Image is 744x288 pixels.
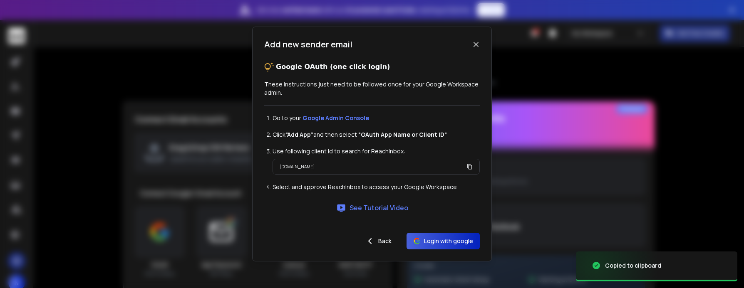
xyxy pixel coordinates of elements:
p: [DOMAIN_NAME] [280,162,315,171]
button: Login with google [407,233,480,249]
strong: ”Add App” [285,130,313,138]
p: Google OAuth (one click login) [276,62,390,72]
li: Use following client Id to search for ReachInbox: [273,147,480,155]
button: Back [358,233,398,249]
p: These instructions just need to be followed once for your Google Workspace admin. [264,80,480,97]
strong: “OAuth App Name or Client ID” [358,130,447,138]
li: Select and approve ReachInbox to access your Google Workspace [273,183,480,191]
h1: Add new sender email [264,39,352,50]
a: Google Admin Console [303,114,369,122]
li: Go to your [273,114,480,122]
li: Click and then select [273,130,480,139]
img: tips [264,62,274,72]
a: See Tutorial Video [336,203,408,213]
div: Copied to clipboard [605,261,661,270]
